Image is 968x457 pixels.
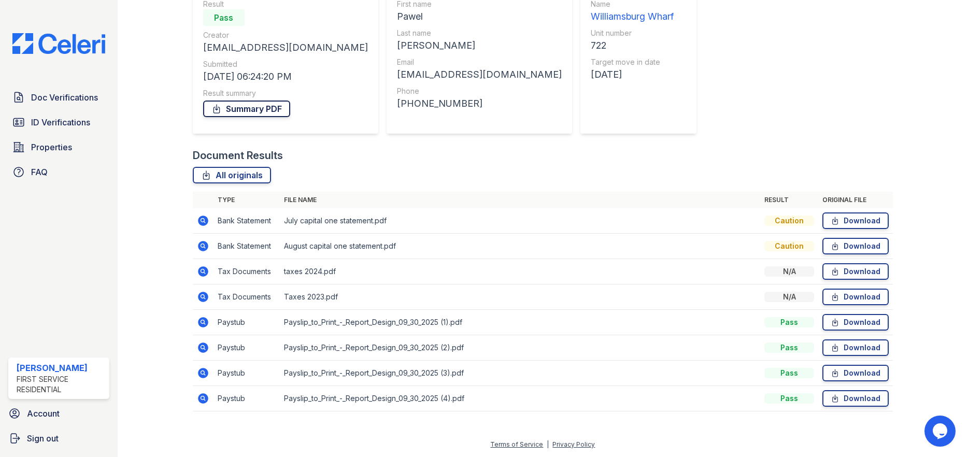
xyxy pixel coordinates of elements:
div: [PHONE_NUMBER] [397,96,562,111]
div: Pass [203,9,245,26]
div: Pass [764,393,814,404]
span: Sign out [27,432,59,445]
div: 722 [591,38,674,53]
td: Payslip_to_Print_-_Report_Design_09_30_2025 (1).pdf [280,310,761,335]
td: Bank Statement [213,208,280,234]
td: Paystub [213,386,280,411]
div: Pass [764,368,814,378]
td: August capital one statement.pdf [280,234,761,259]
div: Pass [764,317,814,327]
div: Last name [397,28,562,38]
a: Download [822,212,889,229]
td: Payslip_to_Print_-_Report_Design_09_30_2025 (2).pdf [280,335,761,361]
td: Paystub [213,361,280,386]
a: Download [822,390,889,407]
td: Bank Statement [213,234,280,259]
div: [DATE] [591,67,674,82]
td: Paystub [213,335,280,361]
div: Caution [764,216,814,226]
div: [PERSON_NAME] [397,38,562,53]
a: Download [822,289,889,305]
a: All originals [193,167,271,183]
div: Caution [764,241,814,251]
td: Payslip_to_Print_-_Report_Design_09_30_2025 (3).pdf [280,361,761,386]
a: Download [822,365,889,381]
td: Taxes 2023.pdf [280,284,761,310]
div: Document Results [193,148,283,163]
th: Type [213,192,280,208]
span: ID Verifications [31,116,90,128]
span: Account [27,407,60,420]
span: Doc Verifications [31,91,98,104]
div: Result summary [203,88,368,98]
td: taxes 2024.pdf [280,259,761,284]
td: July capital one statement.pdf [280,208,761,234]
div: Phone [397,86,562,96]
div: Creator [203,30,368,40]
a: Download [822,314,889,331]
div: Target move in date [591,57,674,67]
iframe: chat widget [924,416,958,447]
div: Williamsburg Wharf [591,9,674,24]
a: Sign out [4,428,113,449]
div: Email [397,57,562,67]
td: Tax Documents [213,284,280,310]
div: [EMAIL_ADDRESS][DOMAIN_NAME] [203,40,368,55]
a: Privacy Policy [552,440,595,448]
img: CE_Logo_Blue-a8612792a0a2168367f1c8372b55b34899dd931a85d93a1a3d3e32e68fde9ad4.png [4,33,113,54]
td: Tax Documents [213,259,280,284]
div: [EMAIL_ADDRESS][DOMAIN_NAME] [397,67,562,82]
a: Download [822,339,889,356]
a: Summary PDF [203,101,290,117]
div: N/A [764,266,814,277]
div: | [547,440,549,448]
a: Download [822,263,889,280]
a: Properties [8,137,109,158]
td: Paystub [213,310,280,335]
div: First Service Residential [17,374,105,395]
td: Payslip_to_Print_-_Report_Design_09_30_2025 (4).pdf [280,386,761,411]
a: ID Verifications [8,112,109,133]
div: [DATE] 06:24:20 PM [203,69,368,84]
th: Result [760,192,818,208]
div: Pass [764,342,814,353]
th: Original file [818,192,893,208]
a: Account [4,403,113,424]
div: Unit number [591,28,674,38]
span: FAQ [31,166,48,178]
a: Download [822,238,889,254]
a: Doc Verifications [8,87,109,108]
div: Submitted [203,59,368,69]
th: File name [280,192,761,208]
a: FAQ [8,162,109,182]
span: Properties [31,141,72,153]
div: N/A [764,292,814,302]
a: Terms of Service [490,440,543,448]
div: [PERSON_NAME] [17,362,105,374]
div: Pawel [397,9,562,24]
